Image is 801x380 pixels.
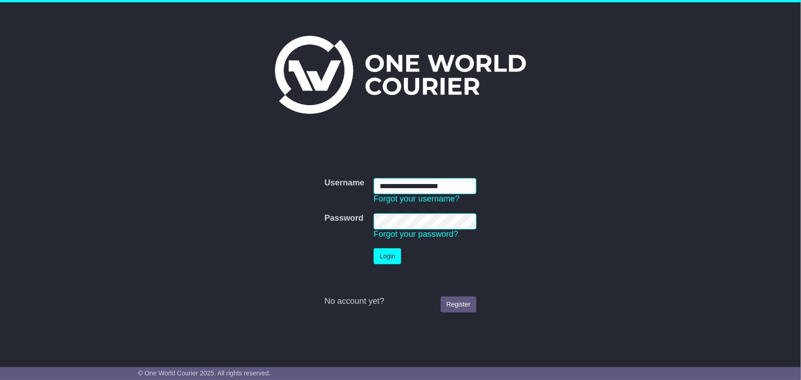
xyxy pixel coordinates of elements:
[325,296,476,307] div: No account yet?
[138,369,271,377] span: © One World Courier 2025. All rights reserved.
[441,296,476,313] a: Register
[275,36,526,114] img: One World
[374,248,401,264] button: Login
[374,194,459,203] a: Forgot your username?
[325,213,364,224] label: Password
[325,178,364,188] label: Username
[374,229,458,239] a: Forgot your password?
